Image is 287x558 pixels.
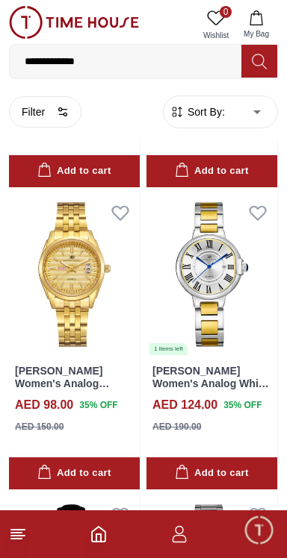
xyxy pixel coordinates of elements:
[235,6,278,44] button: My Bag
[185,104,225,119] span: Sort By:
[175,163,248,180] div: Add to cart
[152,365,269,414] a: [PERSON_NAME] Women's Analog White Dial Watch - K23553-TBTW
[37,465,111,482] div: Add to cart
[170,104,225,119] button: Sort By:
[15,365,131,414] a: [PERSON_NAME] Women's Analog Champagne Dial Watch - K23554-GBGC
[146,155,277,187] button: Add to cart
[146,193,277,356] a: Kenneth Scott Women's Analog White Dial Watch - K23553-TBTW1 items left
[152,396,217,414] h4: AED 124.00
[90,525,108,543] a: Home
[9,155,140,187] button: Add to cart
[146,193,277,356] img: Kenneth Scott Women's Analog White Dial Watch - K23553-TBTW
[197,30,235,41] span: Wishlist
[152,420,201,433] div: AED 190.00
[243,514,276,547] div: Chat Widget
[9,6,139,39] img: ...
[9,457,140,489] button: Add to cart
[223,398,262,412] span: 35 % OFF
[220,6,232,18] span: 0
[197,6,235,44] a: 0Wishlist
[15,396,73,414] h4: AED 98.00
[15,420,64,433] div: AED 150.00
[149,343,188,355] div: 1 items left
[146,457,277,489] button: Add to cart
[175,465,248,482] div: Add to cart
[9,96,81,128] button: Filter
[238,28,275,40] span: My Bag
[79,398,117,412] span: 35 % OFF
[9,193,140,356] img: Kenneth Scott Women's Analog Champagne Dial Watch - K23554-GBGC
[37,163,111,180] div: Add to cart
